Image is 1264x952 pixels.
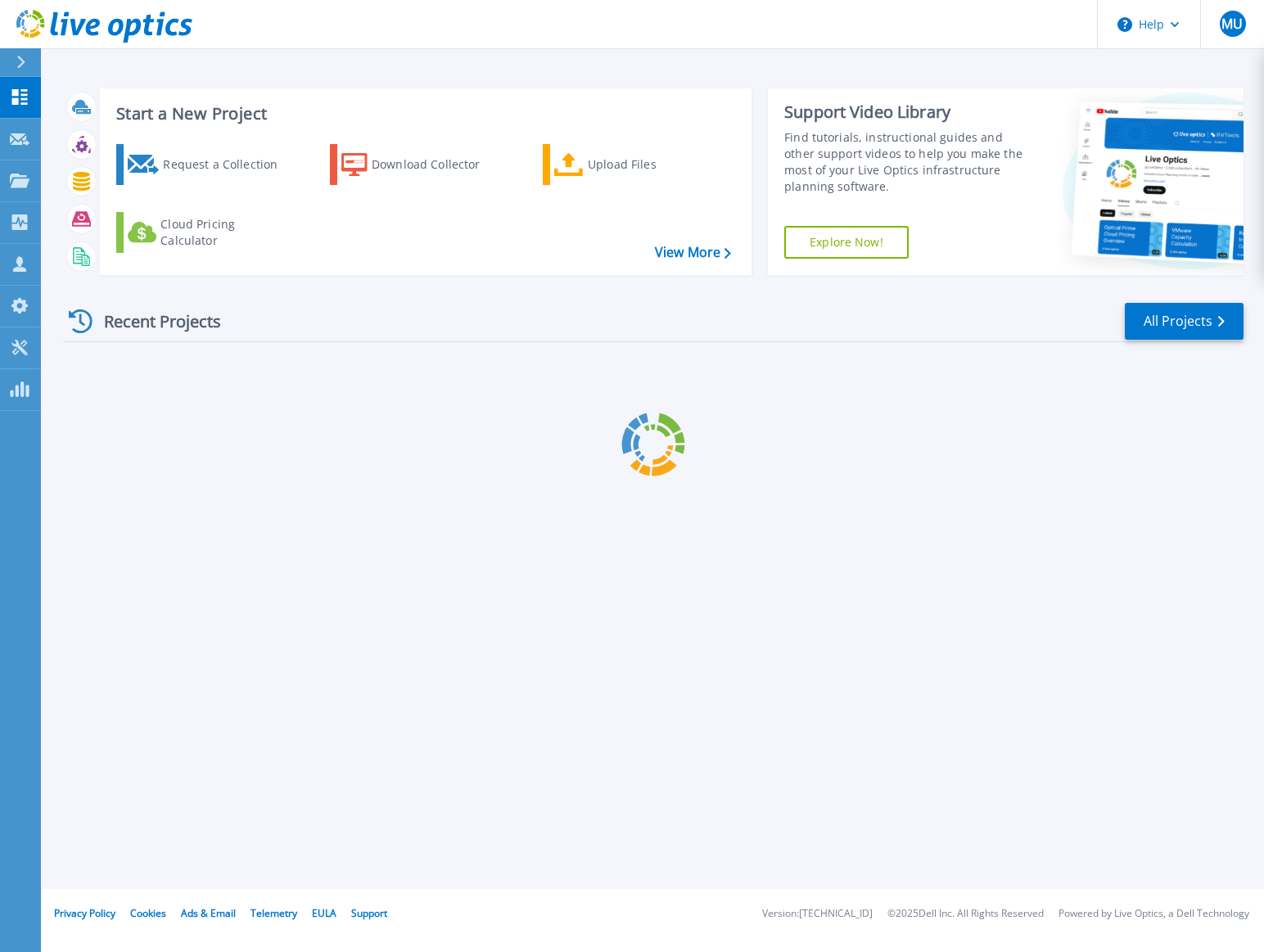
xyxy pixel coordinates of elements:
[1125,303,1244,340] a: All Projects
[130,906,166,920] a: Cookies
[655,245,731,260] a: View More
[116,105,730,123] h3: Start a New Project
[160,216,291,249] div: Cloud Pricing Calculator
[116,144,299,185] a: Request a Collection
[54,906,115,920] a: Privacy Policy
[312,906,336,920] a: EULA
[887,909,1044,919] li: © 2025 Dell Inc. All Rights Reserved
[1221,17,1243,30] span: MU
[1059,909,1249,919] li: Powered by Live Optics, a Dell Technology
[330,144,512,185] a: Download Collector
[784,226,909,259] a: Explore Now!
[351,906,387,920] a: Support
[181,906,236,920] a: Ads & Email
[784,102,1023,123] div: Support Video Library
[784,129,1023,195] div: Find tutorials, instructional guides and other support videos to help you make the most of your L...
[762,909,873,919] li: Version: [TECHNICAL_ID]
[116,212,299,253] a: Cloud Pricing Calculator
[63,301,243,341] div: Recent Projects
[588,148,719,181] div: Upload Files
[372,148,503,181] div: Download Collector
[543,144,725,185] a: Upload Files
[163,148,294,181] div: Request a Collection
[251,906,297,920] a: Telemetry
